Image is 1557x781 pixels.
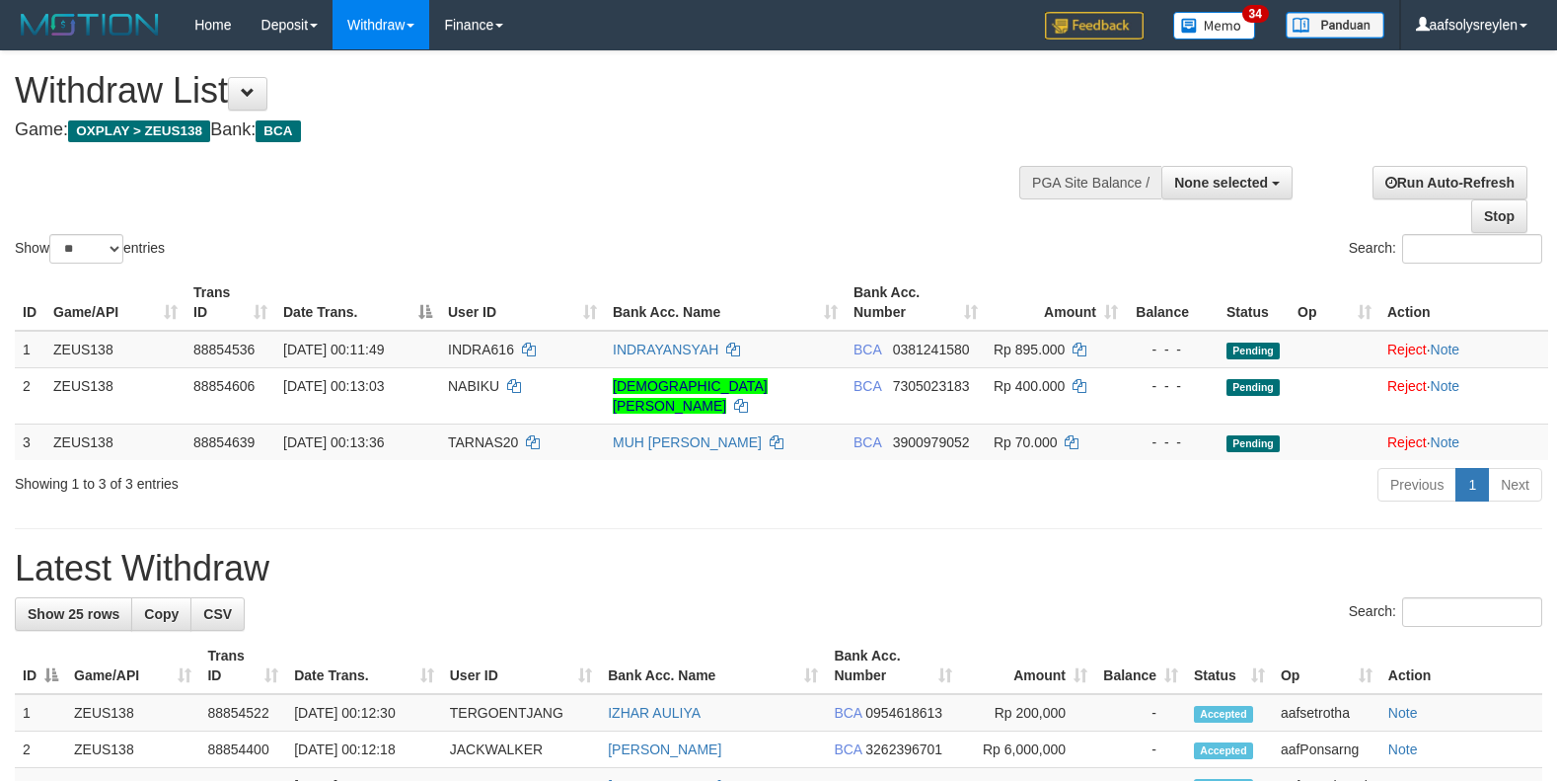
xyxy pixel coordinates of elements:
[15,597,132,631] a: Show 25 rows
[613,434,762,450] a: MUH [PERSON_NAME]
[865,705,942,721] span: Copy 0954618613 to clipboard
[826,638,959,694] th: Bank Acc. Number: activate to sort column ascending
[448,342,514,357] span: INDRA616
[45,331,185,368] td: ZEUS138
[1134,432,1211,452] div: - - -
[440,274,605,331] th: User ID: activate to sort column ascending
[1377,468,1456,502] a: Previous
[605,274,846,331] th: Bank Acc. Name: activate to sort column ascending
[15,466,634,494] div: Showing 1 to 3 of 3 entries
[1402,234,1542,264] input: Search:
[960,732,1095,768] td: Rp 6,000,000
[442,694,600,732] td: TERGOENTJANG
[1186,638,1273,694] th: Status: activate to sort column ascending
[15,694,66,732] td: 1
[1194,706,1253,723] span: Accepted
[1194,742,1253,759] span: Accepted
[1379,367,1548,424] td: ·
[853,434,881,450] span: BCA
[1387,342,1427,357] a: Reject
[994,342,1065,357] span: Rp 895.000
[1388,705,1418,721] a: Note
[66,732,199,768] td: ZEUS138
[256,120,300,142] span: BCA
[1273,694,1380,732] td: aafsetrotha
[15,424,45,460] td: 3
[283,378,384,394] span: [DATE] 00:13:03
[893,378,970,394] span: Copy 7305023183 to clipboard
[1095,732,1186,768] td: -
[613,378,768,414] a: [DEMOGRAPHIC_DATA][PERSON_NAME]
[1226,379,1280,396] span: Pending
[190,597,245,631] a: CSV
[1134,340,1211,359] div: - - -
[834,705,861,721] span: BCA
[1431,342,1460,357] a: Note
[442,638,600,694] th: User ID: activate to sort column ascending
[15,274,45,331] th: ID
[286,732,442,768] td: [DATE] 00:12:18
[448,378,499,394] span: NABIKU
[199,638,286,694] th: Trans ID: activate to sort column ascending
[283,342,384,357] span: [DATE] 00:11:49
[1349,234,1542,264] label: Search:
[1372,166,1527,199] a: Run Auto-Refresh
[986,274,1126,331] th: Amount: activate to sort column ascending
[1126,274,1219,331] th: Balance
[15,732,66,768] td: 2
[1387,378,1427,394] a: Reject
[199,694,286,732] td: 88854522
[1019,166,1161,199] div: PGA Site Balance /
[1226,435,1280,452] span: Pending
[286,694,442,732] td: [DATE] 00:12:30
[834,742,861,757] span: BCA
[193,342,255,357] span: 88854536
[994,434,1058,450] span: Rp 70.000
[45,367,185,424] td: ZEUS138
[1388,742,1418,757] a: Note
[1379,274,1548,331] th: Action
[1095,694,1186,732] td: -
[1402,597,1542,627] input: Search:
[131,597,191,631] a: Copy
[1431,434,1460,450] a: Note
[45,424,185,460] td: ZEUS138
[275,274,440,331] th: Date Trans.: activate to sort column descending
[1387,434,1427,450] a: Reject
[960,638,1095,694] th: Amount: activate to sort column ascending
[199,732,286,768] td: 88854400
[1242,5,1269,23] span: 34
[15,120,1018,140] h4: Game: Bank:
[1273,638,1380,694] th: Op: activate to sort column ascending
[608,742,721,757] a: [PERSON_NAME]
[1379,331,1548,368] td: ·
[15,549,1542,588] h1: Latest Withdraw
[1134,376,1211,396] div: - - -
[1273,732,1380,768] td: aafPonsarng
[203,606,232,622] span: CSV
[1161,166,1293,199] button: None selected
[1045,12,1144,39] img: Feedback.jpg
[286,638,442,694] th: Date Trans.: activate to sort column ascending
[1095,638,1186,694] th: Balance: activate to sort column ascending
[15,10,165,39] img: MOTION_logo.png
[66,694,199,732] td: ZEUS138
[193,378,255,394] span: 88854606
[1286,12,1384,39] img: panduan.png
[853,378,881,394] span: BCA
[15,638,66,694] th: ID: activate to sort column descending
[45,274,185,331] th: Game/API: activate to sort column ascending
[15,331,45,368] td: 1
[448,434,518,450] span: TARNAS20
[600,638,826,694] th: Bank Acc. Name: activate to sort column ascending
[994,378,1065,394] span: Rp 400.000
[608,705,701,721] a: IZHAR AULIYA
[49,234,123,264] select: Showentries
[28,606,119,622] span: Show 25 rows
[1174,175,1268,191] span: None selected
[1349,597,1542,627] label: Search:
[15,367,45,424] td: 2
[846,274,986,331] th: Bank Acc. Number: activate to sort column ascending
[865,742,942,757] span: Copy 3262396701 to clipboard
[15,234,165,264] label: Show entries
